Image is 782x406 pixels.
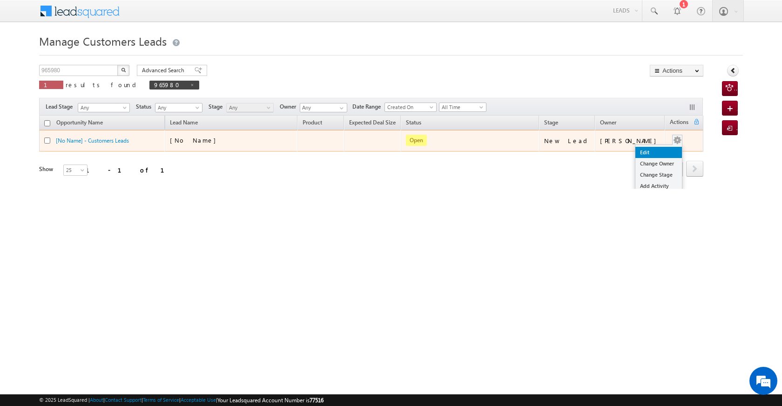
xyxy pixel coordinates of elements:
div: Show [39,165,56,173]
div: Chat with us now [48,49,156,61]
a: Contact Support [105,397,142,403]
div: [PERSON_NAME] [600,137,661,145]
a: [No Name] - Customers Leads [56,137,129,144]
a: next [686,162,703,177]
div: Minimize live chat window [153,5,175,27]
span: next [686,161,703,177]
a: Any [226,103,274,112]
a: Show All Items [335,103,346,113]
span: Any [78,103,127,112]
span: Any [155,103,200,112]
a: Change Owner [635,158,682,169]
span: © 2025 LeadSquared | | | | | [39,396,324,405]
a: About [90,397,103,403]
span: 25 [64,166,88,174]
span: Actions [665,117,693,129]
span: 77516 [310,397,324,404]
a: Change Stage [635,169,682,180]
span: Lead Name [165,117,202,130]
a: Terms of Service [143,397,179,403]
span: [No Name] [170,136,221,144]
span: Stage [544,119,558,126]
span: All Time [439,103,484,111]
span: Date Range [352,103,384,111]
span: results found [66,81,140,89]
input: Check all records [44,120,50,126]
span: Lead Stage [46,103,76,111]
a: Created On [384,103,437,112]
div: 1 - 1 of 1 [86,165,175,175]
a: Acceptable Use [181,397,216,403]
span: 965980 [154,81,185,89]
a: Any [78,103,130,112]
span: Owner [600,119,616,126]
img: Search [121,68,126,72]
span: 1 [44,81,59,89]
a: Stage [539,117,563,130]
a: 25 [63,165,88,176]
span: Product [303,119,322,126]
span: Manage Customers Leads [39,34,167,48]
a: Add Activity [635,180,682,192]
a: Any [155,103,202,112]
span: Owner [280,103,300,111]
span: Opportunity Name [56,119,103,126]
span: Advanced Search [142,66,187,75]
a: Expected Deal Size [344,117,400,130]
a: All Time [439,103,486,112]
input: Type to Search [300,103,347,112]
a: Edit [635,147,682,158]
span: Stage [209,103,226,111]
textarea: Type your message and hit 'Enter' [12,86,170,279]
div: New Lead [544,137,591,145]
span: Created On [385,103,433,111]
span: Open [406,135,427,146]
span: Expected Deal Size [349,119,396,126]
span: Your Leadsquared Account Number is [217,397,324,404]
span: Any [227,103,271,112]
button: Actions [650,65,703,76]
img: d_60004797649_company_0_60004797649 [16,49,39,61]
a: Opportunity Name [52,117,108,130]
a: Status [401,117,426,130]
em: Start Chat [127,287,169,300]
span: Status [136,103,155,111]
